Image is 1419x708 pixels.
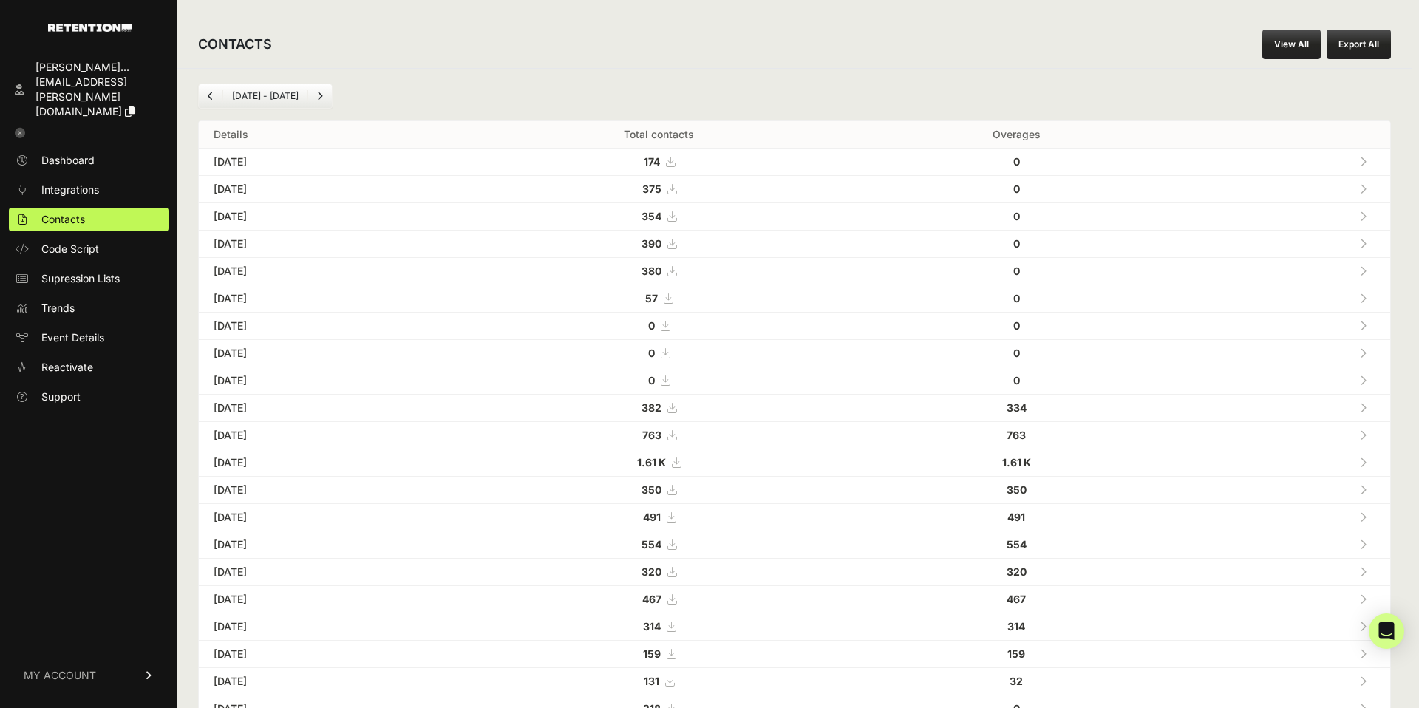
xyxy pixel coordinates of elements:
[1007,620,1025,633] strong: 314
[9,355,169,379] a: Reactivate
[199,84,222,108] a: Previous
[1013,265,1020,277] strong: 0
[1007,401,1027,414] strong: 334
[48,24,132,32] img: Retention.com
[41,389,81,404] span: Support
[9,385,169,409] a: Support
[198,34,272,55] h2: CONTACTS
[642,565,676,578] a: 320
[199,176,458,203] td: [DATE]
[35,60,163,75] div: [PERSON_NAME]...
[643,647,676,660] a: 159
[644,155,675,168] a: 174
[642,483,661,496] strong: 350
[9,296,169,320] a: Trends
[199,668,458,695] td: [DATE]
[1327,30,1391,59] button: Export All
[41,301,75,316] span: Trends
[199,477,458,504] td: [DATE]
[643,511,676,523] a: 491
[637,456,681,469] a: 1.61 K
[199,449,458,477] td: [DATE]
[9,267,169,290] a: Supression Lists
[41,242,99,256] span: Code Script
[642,183,676,195] a: 375
[642,265,661,277] strong: 380
[642,429,661,441] strong: 763
[199,613,458,641] td: [DATE]
[860,121,1173,149] th: Overages
[642,237,661,250] strong: 390
[643,511,661,523] strong: 491
[199,340,458,367] td: [DATE]
[1007,593,1026,605] strong: 467
[199,203,458,231] td: [DATE]
[644,675,674,687] a: 131
[24,668,96,683] span: MY ACCOUNT
[199,367,458,395] td: [DATE]
[1013,237,1020,250] strong: 0
[1002,456,1031,469] strong: 1.61 K
[1013,374,1020,387] strong: 0
[648,319,655,332] strong: 0
[643,620,661,633] strong: 314
[642,265,676,277] a: 380
[41,183,99,197] span: Integrations
[1007,647,1025,660] strong: 159
[642,210,676,222] a: 354
[199,531,458,559] td: [DATE]
[642,210,661,222] strong: 354
[642,429,676,441] a: 763
[222,90,307,102] li: [DATE] - [DATE]
[642,593,661,605] strong: 467
[1013,210,1020,222] strong: 0
[642,401,661,414] strong: 382
[644,155,660,168] strong: 174
[1007,511,1025,523] strong: 491
[199,149,458,176] td: [DATE]
[1007,429,1026,441] strong: 763
[199,313,458,340] td: [DATE]
[642,538,661,551] strong: 554
[9,208,169,231] a: Contacts
[199,586,458,613] td: [DATE]
[41,153,95,168] span: Dashboard
[645,292,673,304] a: 57
[1007,538,1027,551] strong: 554
[199,559,458,586] td: [DATE]
[9,178,169,202] a: Integrations
[642,237,676,250] a: 390
[648,374,655,387] strong: 0
[642,483,676,496] a: 350
[1013,319,1020,332] strong: 0
[642,183,661,195] strong: 375
[643,620,676,633] a: 314
[1007,483,1027,496] strong: 350
[41,271,120,286] span: Supression Lists
[642,565,661,578] strong: 320
[1262,30,1321,59] a: View All
[9,653,169,698] a: MY ACCOUNT
[9,149,169,172] a: Dashboard
[199,285,458,313] td: [DATE]
[41,330,104,345] span: Event Details
[1010,675,1023,687] strong: 32
[199,395,458,422] td: [DATE]
[1369,613,1404,649] div: Open Intercom Messenger
[1013,155,1020,168] strong: 0
[199,258,458,285] td: [DATE]
[41,360,93,375] span: Reactivate
[199,504,458,531] td: [DATE]
[644,675,659,687] strong: 131
[9,326,169,350] a: Event Details
[643,647,661,660] strong: 159
[308,84,332,108] a: Next
[199,121,458,149] th: Details
[642,538,676,551] a: 554
[199,231,458,258] td: [DATE]
[637,456,666,469] strong: 1.61 K
[1013,183,1020,195] strong: 0
[1013,347,1020,359] strong: 0
[199,641,458,668] td: [DATE]
[41,212,85,227] span: Contacts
